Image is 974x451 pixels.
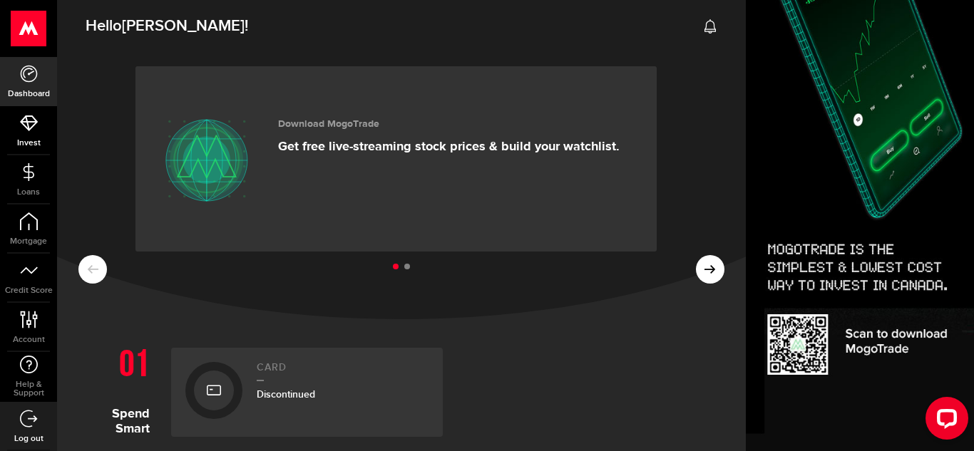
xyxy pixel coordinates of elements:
a: Download MogoTrade Get free live-streaming stock prices & build your watchlist. [135,66,657,252]
h2: Card [257,362,429,381]
h1: Spend Smart [78,341,160,437]
h3: Download MogoTrade [278,118,620,130]
iframe: LiveChat chat widget [914,391,974,451]
p: Get free live-streaming stock prices & build your watchlist. [278,139,620,155]
span: Hello ! [86,11,248,41]
span: Discontinued [257,388,315,400]
span: [PERSON_NAME] [122,16,245,36]
a: CardDiscontinued [171,348,443,437]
